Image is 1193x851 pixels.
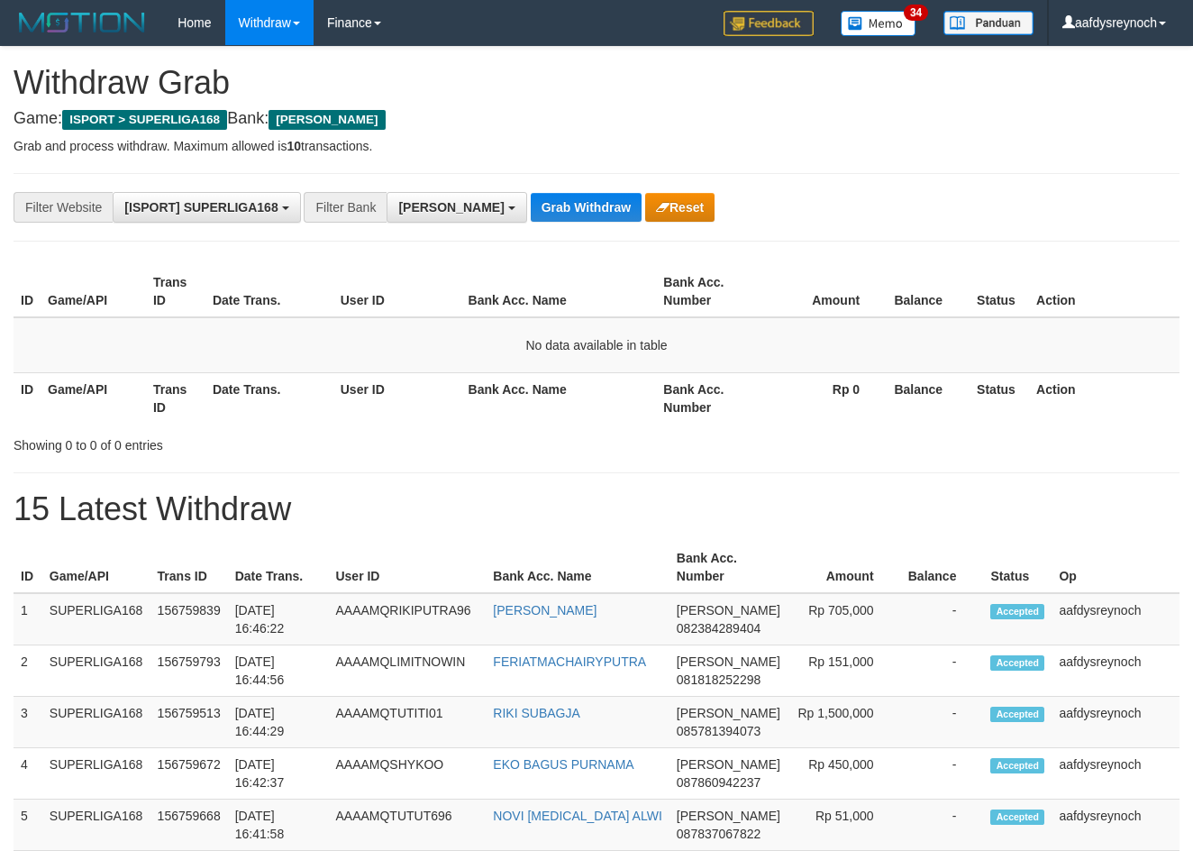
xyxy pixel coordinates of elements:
td: Rp 450,000 [788,748,901,800]
th: Balance [887,266,970,317]
th: Amount [788,542,901,593]
th: Date Trans. [205,266,333,317]
th: Status [983,542,1052,593]
th: Bank Acc. Number [669,542,788,593]
span: [PERSON_NAME] [398,200,504,215]
td: - [901,593,984,645]
span: [PERSON_NAME] [677,809,780,823]
th: Date Trans. [205,372,333,424]
img: MOTION_logo.png [14,9,150,36]
td: Rp 51,000 [788,800,901,851]
strong: 10 [287,139,301,153]
button: [ISPORT] SUPERLIGA168 [113,192,300,223]
td: - [901,748,984,800]
td: SUPERLIGA168 [42,748,150,800]
td: [DATE] 16:42:37 [228,748,329,800]
td: SUPERLIGA168 [42,800,150,851]
td: aafdysreynoch [1052,697,1179,748]
div: Filter Bank [304,192,387,223]
th: Game/API [41,372,146,424]
th: Bank Acc. Number [656,372,761,424]
a: RIKI SUBAGJA [493,706,579,720]
td: 156759668 [150,800,228,851]
h1: 15 Latest Withdraw [14,491,1179,527]
td: 156759513 [150,697,228,748]
td: SUPERLIGA168 [42,593,150,645]
th: Game/API [42,542,150,593]
th: Status [970,372,1029,424]
td: AAAAMQTUTUT696 [328,800,486,851]
span: Accepted [990,655,1044,671]
td: - [901,645,984,697]
th: ID [14,266,41,317]
span: Accepted [990,758,1044,773]
th: Action [1029,372,1179,424]
span: Copy 081818252298 to clipboard [677,673,760,687]
div: Showing 0 to 0 of 0 entries [14,429,484,454]
span: Copy 085781394073 to clipboard [677,724,760,738]
td: - [901,697,984,748]
td: 2 [14,645,42,697]
p: Grab and process withdraw. Maximum allowed is transactions. [14,137,1179,155]
th: Trans ID [150,542,228,593]
h4: Game: Bank: [14,110,1179,128]
td: 156759839 [150,593,228,645]
th: User ID [333,266,461,317]
span: [PERSON_NAME] [677,654,780,669]
td: [DATE] 16:41:58 [228,800,329,851]
td: 3 [14,697,42,748]
span: 34 [904,5,928,21]
img: Feedback.jpg [724,11,814,36]
td: SUPERLIGA168 [42,697,150,748]
th: ID [14,542,42,593]
td: Rp 1,500,000 [788,697,901,748]
span: [PERSON_NAME] [677,706,780,720]
td: 156759672 [150,748,228,800]
td: AAAAMQLIMITNOWIN [328,645,486,697]
td: 4 [14,748,42,800]
td: Rp 151,000 [788,645,901,697]
span: Accepted [990,604,1044,619]
th: Trans ID [146,372,205,424]
th: Game/API [41,266,146,317]
span: Copy 082384289404 to clipboard [677,621,760,636]
td: - [901,800,984,851]
td: [DATE] 16:46:22 [228,593,329,645]
th: Amount [761,266,887,317]
span: Accepted [990,810,1044,825]
td: [DATE] 16:44:56 [228,645,329,697]
a: FERIATMACHAIRYPUTRA [493,654,646,669]
td: No data available in table [14,317,1179,373]
th: Rp 0 [761,372,887,424]
span: [PERSON_NAME] [677,757,780,772]
th: Bank Acc. Name [486,542,669,593]
a: [PERSON_NAME] [493,603,596,618]
td: 1 [14,593,42,645]
th: Balance [901,542,984,593]
th: Bank Acc. Name [461,266,657,317]
span: Copy 087837067822 to clipboard [677,827,760,841]
td: [DATE] 16:44:29 [228,697,329,748]
td: AAAAMQTUTITI01 [328,697,486,748]
td: 5 [14,800,42,851]
th: Trans ID [146,266,205,317]
td: AAAAMQSHYKOO [328,748,486,800]
td: aafdysreynoch [1052,748,1179,800]
th: Op [1052,542,1179,593]
td: AAAAMQRIKIPUTRA96 [328,593,486,645]
span: [ISPORT] SUPERLIGA168 [124,200,278,215]
span: Copy 087860942237 to clipboard [677,775,760,790]
th: User ID [328,542,486,593]
img: panduan.png [943,11,1034,35]
th: Date Trans. [228,542,329,593]
button: Reset [645,193,715,222]
a: NOVI [MEDICAL_DATA] ALWI [493,809,661,823]
th: Bank Acc. Name [461,372,657,424]
button: [PERSON_NAME] [387,192,526,223]
span: Accepted [990,707,1044,722]
th: User ID [333,372,461,424]
td: SUPERLIGA168 [42,645,150,697]
div: Filter Website [14,192,113,223]
img: Button%20Memo.svg [841,11,916,36]
h1: Withdraw Grab [14,65,1179,101]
